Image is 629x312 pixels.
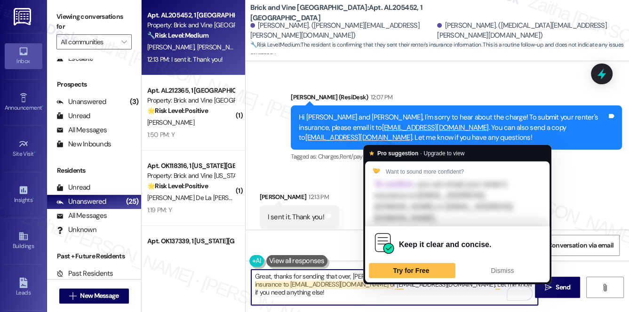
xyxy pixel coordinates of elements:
[318,152,340,160] span: Charges ,
[56,269,113,279] div: Past Residents
[147,182,208,190] strong: 🌟 Risk Level: Positive
[56,97,106,107] div: Unanswered
[61,34,117,49] input: All communities
[250,41,300,48] strong: 🔧 Risk Level: Medium
[291,150,622,163] div: Tagged as:
[556,282,570,292] span: Send
[147,20,234,30] div: Property: Brick and Vine [GEOGRAPHIC_DATA]
[56,125,107,135] div: All Messages
[299,112,607,143] div: Hi [PERSON_NAME] and [PERSON_NAME], I'm sorry to hear about the charge! To submit your renter's i...
[56,139,111,149] div: New Inbounds
[368,92,393,102] div: 12:07 PM
[69,292,76,300] i: 
[382,123,488,132] a: [EMAIL_ADDRESS][DOMAIN_NAME]
[147,130,175,139] div: 1:50 PM: Y
[147,193,260,202] span: [PERSON_NAME] De La [PERSON_NAME]
[14,8,33,25] img: ResiDesk Logo
[260,229,339,243] div: Tagged as:
[524,235,620,256] button: Share Conversation via email
[306,192,329,202] div: 12:13 PM
[124,194,141,209] div: (25)
[5,136,42,161] a: Site Visit •
[251,270,538,305] textarea: To enrich screen reader interactions, please activate Accessibility in Grammarly extension settings
[5,43,42,69] a: Inbox
[147,55,223,64] div: 12:13 PM: I sent it. Thank you!
[147,96,234,105] div: Property: Brick and Vine [GEOGRAPHIC_DATA]
[250,3,438,23] b: Brick and Vine [GEOGRAPHIC_DATA]: Apt. AL205452, 1 [GEOGRAPHIC_DATA]
[147,10,234,20] div: Apt. AL205452, 1 [GEOGRAPHIC_DATA]
[147,31,208,40] strong: 🔧 Risk Level: Medium
[147,106,208,115] strong: 🌟 Risk Level: Positive
[127,95,141,109] div: (3)
[56,54,93,64] div: Escalate
[268,212,324,222] div: I sent it. Thank you!
[56,9,132,34] label: Viewing conversations for
[530,240,613,250] span: Share Conversation via email
[147,171,234,181] div: Property: Brick and Vine [US_STATE][GEOGRAPHIC_DATA]
[147,206,172,214] div: 1:19 PM: Y
[32,195,34,202] span: •
[34,149,35,156] span: •
[197,43,244,51] span: [PERSON_NAME]
[147,86,234,96] div: Apt. AL212365, 1 [GEOGRAPHIC_DATA]
[601,284,608,291] i: 
[147,43,197,51] span: [PERSON_NAME]
[47,166,141,176] div: Residents
[121,38,127,46] i: 
[47,251,141,261] div: Past + Future Residents
[260,192,339,205] div: [PERSON_NAME]
[305,133,412,142] a: [EMAIL_ADDRESS][DOMAIN_NAME]
[545,284,552,291] i: 
[340,152,379,160] span: Rent/payments
[250,21,435,41] div: [PERSON_NAME]. ([PERSON_NAME][EMAIL_ADDRESS][PERSON_NAME][DOMAIN_NAME])
[59,288,129,304] button: New Message
[56,183,90,192] div: Unread
[47,80,141,89] div: Prospects
[147,161,234,171] div: Apt. OK118316, 1 [US_STATE][GEOGRAPHIC_DATA]
[56,111,90,121] div: Unread
[5,228,42,254] a: Buildings
[250,40,629,60] span: : The resident is confirming that they sent their renter's insurance information. This is a routi...
[42,103,43,110] span: •
[56,225,96,235] div: Unknown
[291,92,622,105] div: [PERSON_NAME] (ResiDesk)
[147,118,194,127] span: [PERSON_NAME]
[5,275,42,300] a: Leads
[437,21,622,41] div: [PERSON_NAME]. ([MEDICAL_DATA][EMAIL_ADDRESS][PERSON_NAME][DOMAIN_NAME])
[535,277,581,298] button: Send
[56,197,106,207] div: Unanswered
[147,236,234,246] div: Apt. OK137339, 1 [US_STATE][GEOGRAPHIC_DATA]
[5,182,42,208] a: Insights •
[56,211,107,221] div: All Messages
[80,291,119,301] span: New Message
